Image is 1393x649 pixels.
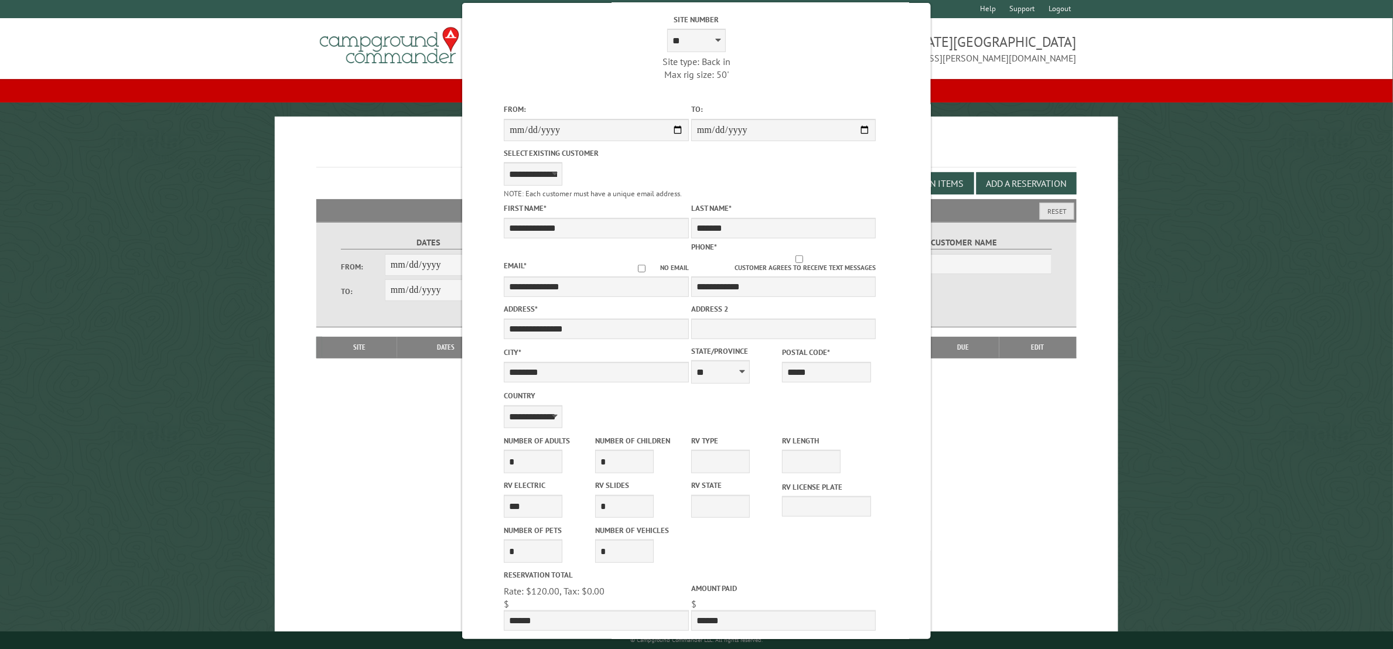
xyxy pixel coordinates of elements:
label: RV Slides [595,480,684,491]
h1: Reservations [316,135,1076,168]
label: Country [504,390,689,401]
label: Reservation Total [504,569,689,580]
label: Number of Adults [504,435,592,446]
label: Number of Pets [504,525,592,536]
label: City [504,347,689,358]
label: Number of Children [595,435,684,446]
label: Customer Name [877,236,1052,250]
span: $ [691,598,696,610]
label: RV State [691,480,780,491]
a: ? [640,638,643,647]
input: Customer agrees to receive text messages [723,255,876,263]
div: Max rig size: 50' [604,68,789,81]
label: Select existing customer [504,148,689,159]
span: $ [504,598,509,610]
label: RV License Plate [782,481,870,493]
button: Add a Reservation [977,172,1077,194]
label: Dates [341,236,516,250]
small: © Campground Commander LLC. All rights reserved. [630,636,763,644]
label: Email [504,261,527,271]
label: From: [504,104,689,115]
label: State/Province [691,346,780,357]
th: Dates [397,337,495,358]
label: No email [623,263,689,273]
div: Site type: Back in [604,55,789,68]
label: First Name [504,203,689,214]
label: Site Number [604,14,789,25]
label: RV Length [782,435,870,446]
label: From: [341,261,385,272]
label: Address [504,303,689,315]
th: Edit [999,337,1077,358]
img: Campground Commander [316,23,463,69]
h2: Filters [316,199,1076,221]
label: Address 2 [691,303,876,315]
label: Amount paid [691,583,876,594]
button: Reset [1040,203,1074,220]
label: Last Name [691,203,876,214]
label: Customer agrees to receive text messages [691,255,876,273]
label: Number of Vehicles [595,525,684,536]
label: Postal Code [782,347,870,358]
th: Due [927,337,999,358]
label: RV Type [691,435,780,446]
label: To: [691,104,876,115]
label: To: [341,286,385,297]
label: Phone [691,242,717,252]
span: Rate: $120.00, Tax: $0.00 [504,585,605,597]
small: NOTE: Each customer must have a unique email address. [504,189,682,199]
label: RV Electric [504,480,592,491]
input: No email [623,265,660,272]
th: Site [322,337,397,358]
